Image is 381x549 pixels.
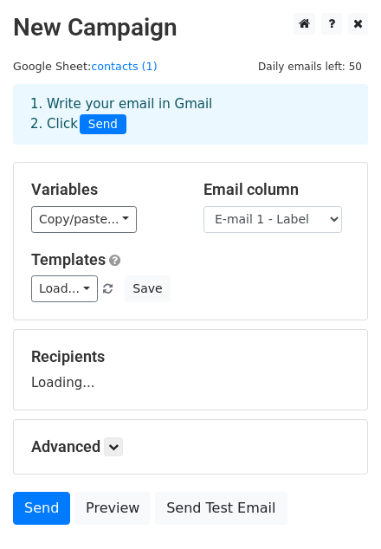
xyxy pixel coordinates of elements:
[31,180,178,199] h5: Variables
[31,347,350,392] div: Loading...
[252,60,368,73] a: Daily emails left: 50
[13,492,70,525] a: Send
[31,437,350,456] h5: Advanced
[31,347,350,366] h5: Recipients
[17,94,364,134] div: 1. Write your email in Gmail 2. Click
[155,492,287,525] a: Send Test Email
[13,13,368,42] h2: New Campaign
[80,114,126,135] span: Send
[203,180,350,199] h5: Email column
[91,60,157,73] a: contacts (1)
[252,57,368,76] span: Daily emails left: 50
[13,60,158,73] small: Google Sheet:
[31,250,106,268] a: Templates
[31,275,98,302] a: Load...
[74,492,151,525] a: Preview
[31,206,137,233] a: Copy/paste...
[125,275,170,302] button: Save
